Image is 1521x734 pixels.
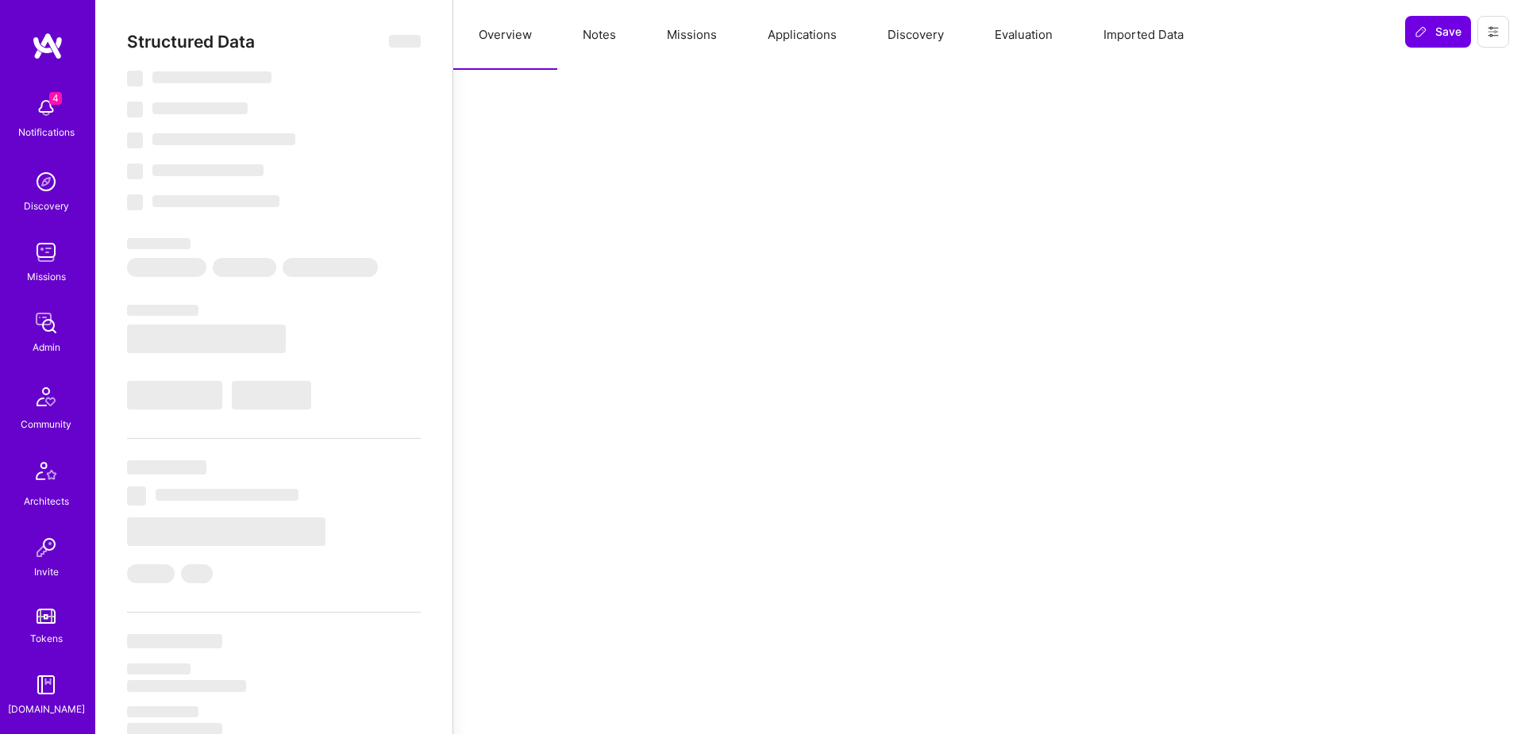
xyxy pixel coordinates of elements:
div: Community [21,416,71,432]
span: ‌ [127,163,143,179]
span: ‌ [127,517,325,546]
span: ‌ [152,102,248,114]
span: Structured Data [127,32,255,52]
span: ‌ [127,634,222,648]
span: ‌ [283,258,378,277]
span: ‌ [127,564,175,583]
span: ‌ [127,663,191,674]
img: bell [30,92,62,124]
span: ‌ [127,238,191,249]
span: ‌ [127,486,146,505]
span: ‌ [127,102,143,117]
span: Save [1415,24,1461,40]
span: ‌ [127,460,206,475]
span: ‌ [389,35,421,48]
span: ‌ [127,325,286,353]
span: ‌ [152,133,295,145]
div: Notifications [18,124,75,140]
span: ‌ [152,195,279,207]
div: Invite [34,563,59,580]
img: teamwork [30,236,62,268]
span: ‌ [127,194,143,210]
div: Admin [33,339,60,355]
span: ‌ [127,133,143,148]
img: admin teamwork [30,307,62,339]
img: tokens [37,609,56,624]
img: discovery [30,166,62,198]
div: Architects [24,493,69,509]
span: ‌ [127,305,198,316]
div: Missions [27,268,66,285]
span: ‌ [156,489,298,501]
span: ‌ [127,258,206,277]
img: logo [32,32,64,60]
span: ‌ [152,164,264,176]
div: Discovery [24,198,69,214]
img: Community [27,378,65,416]
span: ‌ [127,71,143,86]
span: ‌ [213,258,276,277]
div: Tokens [30,630,63,647]
span: ‌ [232,381,311,409]
img: Architects [27,455,65,493]
span: ‌ [127,706,198,717]
img: Invite [30,532,62,563]
span: ‌ [181,564,213,583]
span: ‌ [127,680,246,692]
div: [DOMAIN_NAME] [8,701,85,717]
span: 4 [49,92,62,105]
button: Save [1405,16,1471,48]
span: ‌ [152,71,271,83]
img: guide book [30,669,62,701]
span: ‌ [127,381,222,409]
